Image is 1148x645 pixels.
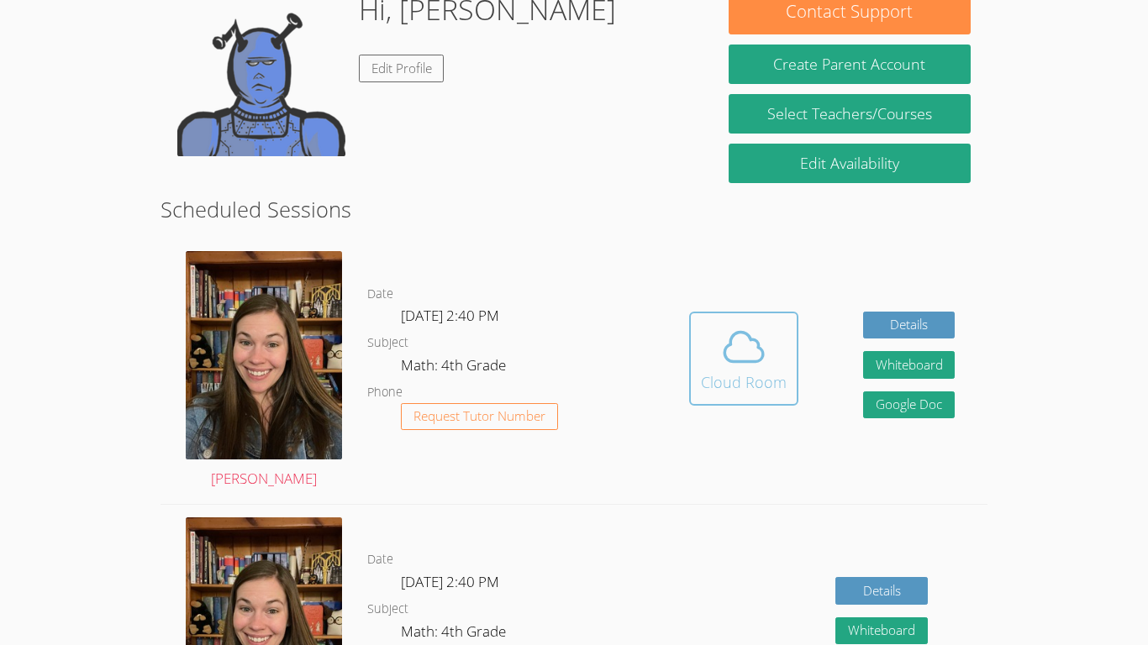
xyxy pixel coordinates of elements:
[186,251,342,459] img: avatar.png
[186,251,342,491] a: [PERSON_NAME]
[367,599,408,620] dt: Subject
[701,370,787,394] div: Cloud Room
[367,549,393,570] dt: Date
[367,333,408,354] dt: Subject
[729,144,971,183] a: Edit Availability
[367,382,403,403] dt: Phone
[835,577,928,605] a: Details
[359,55,445,82] a: Edit Profile
[729,45,971,84] button: Create Parent Account
[401,306,499,325] span: [DATE] 2:40 PM
[835,617,928,645] button: Whiteboard
[367,284,393,305] dt: Date
[401,354,509,382] dd: Math: 4th Grade
[729,94,971,134] a: Select Teachers/Courses
[401,403,558,431] button: Request Tutor Number
[863,391,956,419] a: Google Doc
[863,351,956,379] button: Whiteboard
[689,312,798,406] button: Cloud Room
[161,193,987,225] h2: Scheduled Sessions
[863,312,956,339] a: Details
[413,410,545,422] span: Request Tutor Number
[401,572,499,591] span: [DATE] 2:40 PM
